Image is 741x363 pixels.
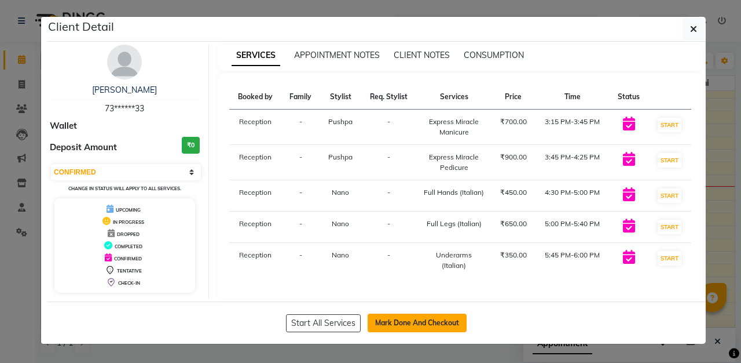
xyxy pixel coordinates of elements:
div: Underarms (Italian) [424,250,485,271]
td: 3:15 PM-3:45 PM [535,110,610,145]
button: Start All Services [286,314,361,332]
h5: Client Detail [48,18,114,35]
button: START [658,118,681,132]
td: 3:45 PM-4:25 PM [535,145,610,180]
span: Pushpa [328,153,353,161]
span: IN PROGRESS [113,219,144,225]
td: - [361,145,417,180]
th: Time [535,85,610,110]
td: - [281,180,320,212]
span: Nano [332,188,349,197]
td: - [281,110,320,145]
td: 4:30 PM-5:00 PM [535,180,610,212]
th: Family [281,85,320,110]
span: UPCOMING [116,207,141,213]
span: DROPPED [117,231,140,237]
div: ₹450.00 [498,187,528,198]
th: Req. Stylist [361,85,417,110]
td: Reception [229,145,282,180]
button: START [658,220,681,234]
span: APPOINTMENT NOTES [294,50,380,60]
span: CHECK-IN [118,280,140,286]
td: - [361,110,417,145]
span: CLIENT NOTES [394,50,450,60]
span: Pushpa [328,117,353,126]
a: [PERSON_NAME] [92,85,157,95]
td: Reception [229,180,282,212]
div: Express Miracle Pedicure [424,152,485,173]
button: START [658,153,681,168]
td: Reception [229,243,282,278]
th: Booked by [229,85,282,110]
h3: ₹0 [182,137,200,154]
td: Reception [229,110,282,145]
td: - [281,243,320,278]
button: START [658,251,681,266]
td: 5:00 PM-5:40 PM [535,212,610,243]
td: - [361,180,417,212]
td: - [281,145,320,180]
button: Mark Done And Checkout [368,314,467,332]
div: Full Hands (Italian) [424,187,485,198]
span: Wallet [50,119,77,133]
span: Deposit Amount [50,141,117,154]
div: ₹650.00 [498,219,528,229]
div: ₹350.00 [498,250,528,260]
span: TENTATIVE [117,268,142,274]
th: Stylist [320,85,361,110]
span: COMPLETED [115,244,142,249]
span: CONFIRMED [114,256,142,262]
div: Full Legs (Italian) [424,219,485,229]
span: Nano [332,251,349,259]
td: 5:45 PM-6:00 PM [535,243,610,278]
div: ₹700.00 [498,117,528,127]
td: Reception [229,212,282,243]
span: Nano [332,219,349,228]
button: START [658,188,681,203]
small: Change in status will apply to all services. [68,186,181,191]
span: SERVICES [232,45,280,66]
th: Price [491,85,535,110]
td: - [281,212,320,243]
div: Express Miracle Manicure [424,117,485,137]
th: Services [417,85,491,110]
td: - [361,212,417,243]
td: - [361,243,417,278]
div: ₹900.00 [498,152,528,162]
th: Status [610,85,648,110]
span: CONSUMPTION [464,50,524,60]
img: avatar [107,45,142,79]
